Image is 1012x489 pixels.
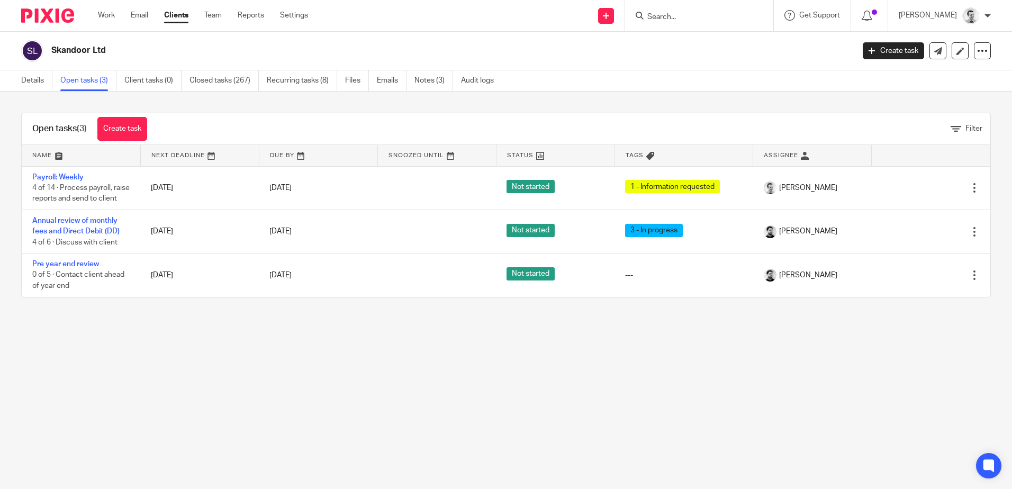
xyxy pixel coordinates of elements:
[269,228,292,236] span: [DATE]
[77,124,87,133] span: (3)
[21,40,43,62] img: svg%3E
[863,42,924,59] a: Create task
[779,183,837,193] span: [PERSON_NAME]
[625,180,720,193] span: 1 - Information requested
[140,253,259,297] td: [DATE]
[204,10,222,21] a: Team
[280,10,308,21] a: Settings
[626,152,644,158] span: Tags
[646,13,742,22] input: Search
[269,184,292,192] span: [DATE]
[32,217,120,235] a: Annual review of monthly fees and Direct Debit (DD)
[345,70,369,91] a: Files
[32,260,99,268] a: Pre year end review
[388,152,444,158] span: Snoozed Until
[269,271,292,279] span: [DATE]
[124,70,182,91] a: Client tasks (0)
[625,224,683,237] span: 3 - In progress
[267,70,337,91] a: Recurring tasks (8)
[32,271,124,290] span: 0 of 5 · Contact client ahead of year end
[377,70,406,91] a: Emails
[60,70,116,91] a: Open tasks (3)
[32,123,87,134] h1: Open tasks
[140,166,259,210] td: [DATE]
[164,10,188,21] a: Clients
[764,225,776,238] img: Cam_2025.jpg
[189,70,259,91] a: Closed tasks (267)
[238,10,264,21] a: Reports
[32,239,118,246] span: 4 of 6 · Discuss with client
[764,269,776,282] img: Cam_2025.jpg
[97,117,147,141] a: Create task
[507,267,555,280] span: Not started
[32,184,130,203] span: 4 of 14 · Process payroll, raise reports and send to client
[899,10,957,21] p: [PERSON_NAME]
[779,270,837,280] span: [PERSON_NAME]
[98,10,115,21] a: Work
[507,152,534,158] span: Status
[461,70,502,91] a: Audit logs
[507,180,555,193] span: Not started
[507,224,555,237] span: Not started
[51,45,688,56] h2: Skandoor Ltd
[414,70,453,91] a: Notes (3)
[962,7,979,24] img: Andy_2025.jpg
[965,125,982,132] span: Filter
[625,270,742,280] div: ---
[21,70,52,91] a: Details
[32,174,84,181] a: Payroll: Weekly
[140,210,259,253] td: [DATE]
[131,10,148,21] a: Email
[779,226,837,237] span: [PERSON_NAME]
[799,12,840,19] span: Get Support
[764,182,776,194] img: Andy_2025.jpg
[21,8,74,23] img: Pixie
